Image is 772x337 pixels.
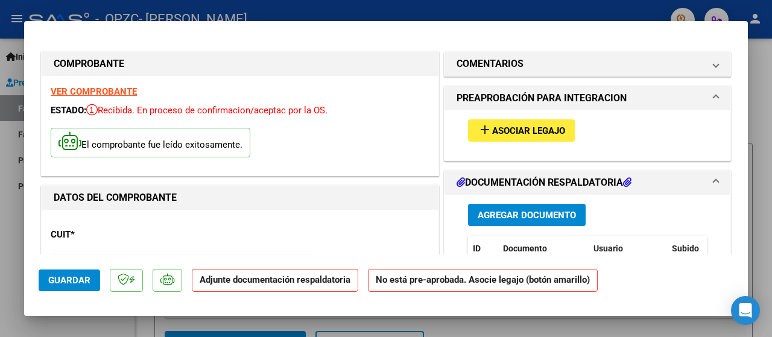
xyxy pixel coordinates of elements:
datatable-header-cell: ID [468,236,498,262]
span: Asociar Legajo [492,125,565,136]
span: ID [473,244,481,253]
span: ESTADO: [51,105,86,116]
span: Documento [503,244,547,253]
button: Agregar Documento [468,204,586,226]
h1: DOCUMENTACIÓN RESPALDATORIA [457,175,631,190]
p: El comprobante fue leído exitosamente. [51,128,250,157]
datatable-header-cell: Subido [667,236,727,262]
h1: COMENTARIOS [457,57,524,71]
a: VER COMPROBANTE [51,86,137,97]
span: Usuario [593,244,623,253]
strong: DATOS DEL COMPROBANTE [54,192,177,203]
mat-expansion-panel-header: PREAPROBACIÓN PARA INTEGRACION [445,86,730,110]
span: Subido [672,244,699,253]
mat-expansion-panel-header: COMENTARIOS [445,52,730,76]
p: CUIT [51,228,164,242]
span: Recibida. En proceso de confirmacion/aceptac por la OS. [86,105,327,116]
datatable-header-cell: Documento [498,236,589,262]
strong: No está pre-aprobada. Asocie legajo (botón amarillo) [368,269,598,292]
button: Guardar [39,269,100,291]
div: Open Intercom Messenger [731,296,760,325]
div: PREAPROBACIÓN PARA INTEGRACION [445,110,730,160]
strong: COMPROBANTE [54,58,124,69]
mat-icon: add [478,122,492,137]
datatable-header-cell: Usuario [589,236,667,262]
button: Asociar Legajo [468,119,575,142]
span: Guardar [48,275,90,286]
strong: Adjunte documentación respaldatoria [200,274,350,285]
span: Agregar Documento [478,210,576,221]
h1: PREAPROBACIÓN PARA INTEGRACION [457,91,627,106]
mat-expansion-panel-header: DOCUMENTACIÓN RESPALDATORIA [445,171,730,195]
